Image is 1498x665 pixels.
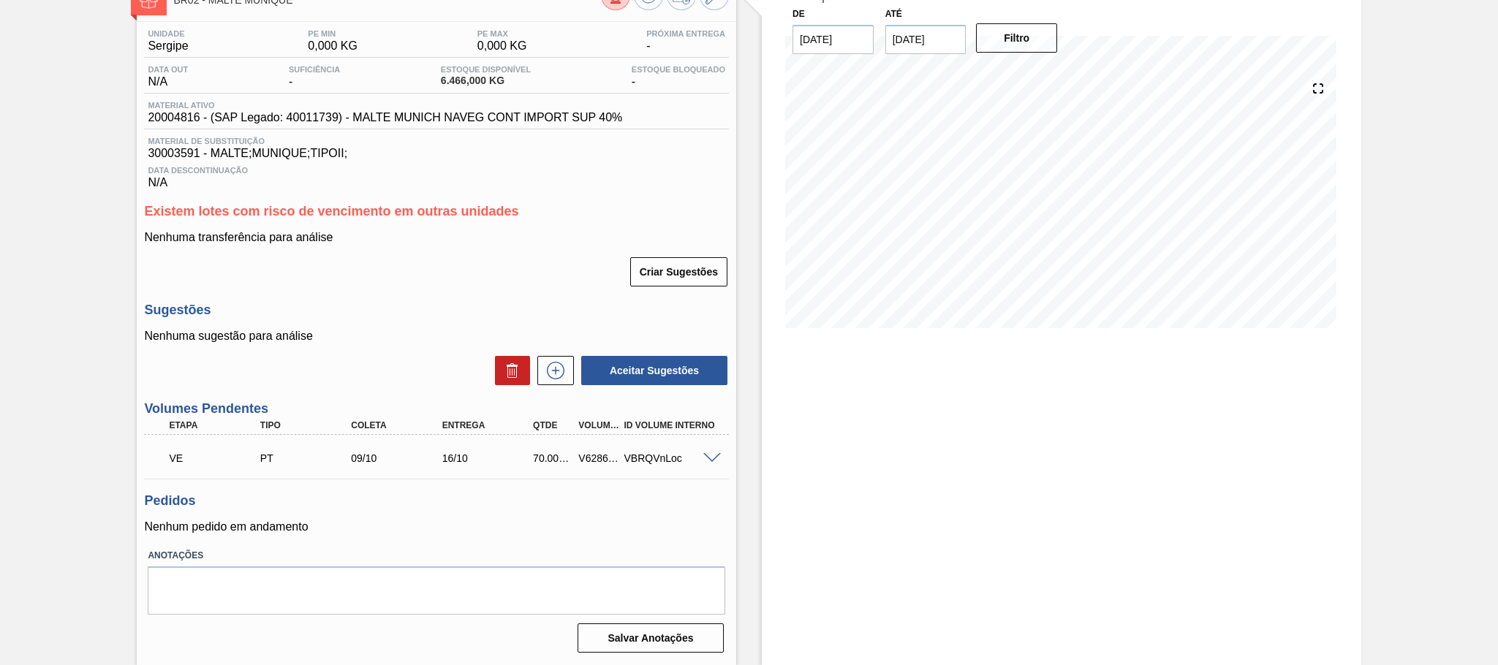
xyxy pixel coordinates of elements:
div: Volume Enviado para Transporte [165,442,268,474]
div: 09/10/2025 [347,452,450,464]
input: dd/mm/yyyy [885,25,966,54]
h3: Pedidos [144,493,729,509]
div: Volume Portal [575,420,622,430]
div: N/A [144,65,192,88]
div: VBRQVnLoc [621,452,723,464]
span: PE MIN [308,29,358,38]
p: Nenhuma sugestão para análise [144,330,729,343]
div: Nova sugestão [530,356,574,385]
div: N/A [144,160,729,189]
div: - [643,29,729,53]
span: Data out [148,65,188,74]
button: Aceitar Sugestões [581,356,727,385]
div: Aceitar Sugestões [574,354,729,387]
input: dd/mm/yyyy [792,25,874,54]
span: 0,000 KG [308,39,358,53]
span: Material de Substituição [148,137,725,145]
span: Sergipe [148,39,188,53]
div: Tipo [257,420,359,430]
div: - [285,65,344,88]
button: Criar Sugestões [630,257,727,286]
span: Próxima Entrega [646,29,725,38]
div: Id Volume Interno [621,420,723,430]
span: 0,000 KG [477,39,527,53]
div: Criar Sugestões [632,256,729,288]
div: 70.000,000 [529,452,577,464]
span: 30003591 - MALTE;MUNIQUE;TIPOII; [148,147,725,160]
div: 16/10/2025 [439,452,541,464]
p: Nenhum pedido em andamento [144,520,729,533]
label: De [792,9,805,19]
button: Filtro [976,23,1057,53]
label: Anotações [148,545,725,566]
div: Coleta [347,420,450,430]
span: Suficiência [289,65,340,74]
label: Até [885,9,902,19]
span: Estoque Bloqueado [632,65,725,74]
span: 20004816 - (SAP Legado: 40011739) - MALTE MUNICH NAVEG CONT IMPORT SUP 40% [148,111,622,124]
div: Excluir Sugestões [488,356,530,385]
span: PE MAX [477,29,527,38]
p: Nenhuma transferência para análise [144,231,729,244]
span: Estoque Disponível [441,65,531,74]
div: - [628,65,729,88]
span: 6.466,000 KG [441,75,531,86]
div: V628601 [575,452,622,464]
span: Data Descontinuação [148,166,725,175]
span: Unidade [148,29,188,38]
div: Qtde [529,420,577,430]
span: Existem lotes com risco de vencimento em outras unidades [144,204,518,218]
div: Etapa [165,420,268,430]
button: Salvar Anotações [578,623,724,653]
h3: Volumes Pendentes [144,401,729,417]
div: Pedido de Transferência [257,452,359,464]
div: Entrega [439,420,541,430]
span: Material ativo [148,101,622,110]
h3: Sugestões [144,303,729,318]
p: VE [169,452,264,464]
